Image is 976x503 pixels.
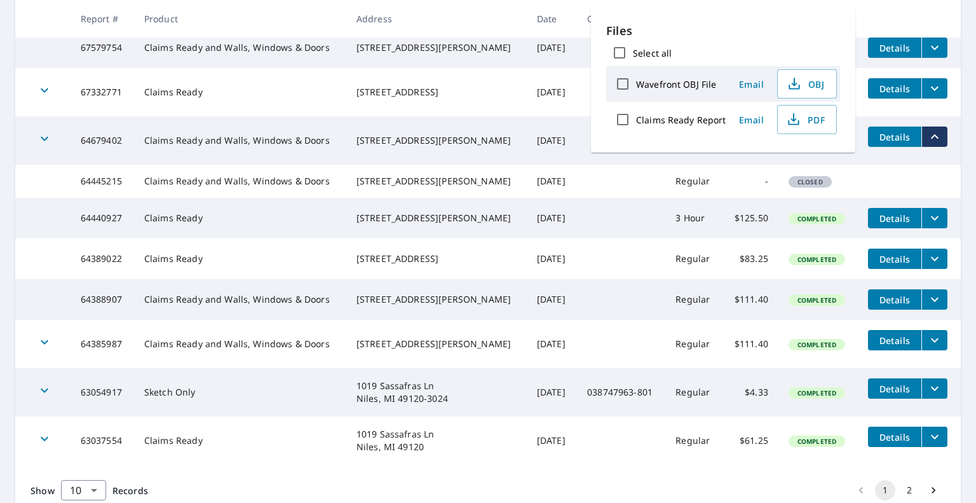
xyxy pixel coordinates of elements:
td: [DATE] [527,27,577,68]
td: $111.40 [722,279,778,320]
td: 64389022 [71,238,134,279]
span: Records [112,485,148,497]
button: page 1 [875,480,895,500]
span: Completed [790,437,844,446]
div: [STREET_ADDRESS] [356,252,517,265]
td: 67579754 [71,27,134,68]
td: 67332771 [71,68,134,116]
button: filesDropdownBtn-64389022 [921,249,947,269]
div: [STREET_ADDRESS][PERSON_NAME] [356,293,517,306]
button: filesDropdownBtn-64385987 [921,330,947,350]
td: Claims Ready and Walls, Windows & Doors [134,165,346,198]
label: Select all [633,47,672,59]
td: 64385987 [71,320,134,368]
span: OBJ [785,76,826,92]
td: Claims Ready [134,238,346,279]
label: Wavefront OBJ File [636,78,716,90]
td: Regular [665,368,722,417]
td: [DATE] [527,320,577,368]
td: Regular [665,320,722,368]
span: Details [876,334,914,347]
div: [STREET_ADDRESS][PERSON_NAME] [356,212,517,224]
button: detailsBtn-64679402 [868,127,921,147]
td: $83.25 [722,238,778,279]
td: [DATE] [527,198,577,238]
span: Completed [790,340,844,349]
td: 64679402 [71,116,134,165]
td: [DATE] [527,368,577,417]
button: Go to next page [923,480,944,500]
td: Claims Ready [134,68,346,116]
td: Sketch Only [134,368,346,417]
div: [STREET_ADDRESS][PERSON_NAME] [356,175,517,188]
td: 63037554 [71,417,134,465]
button: filesDropdownBtn-63037554 [921,427,947,447]
button: detailsBtn-64385987 [868,330,921,350]
div: [STREET_ADDRESS][PERSON_NAME] [356,338,517,350]
td: [DATE] [527,68,577,116]
td: 038747963-801 [577,368,665,417]
span: Email [736,78,767,90]
button: filesDropdownBtn-64440927 [921,208,947,228]
button: detailsBtn-64440927 [868,208,921,228]
td: Claims Ready and Walls, Windows & Doors [134,279,346,320]
div: [STREET_ADDRESS] [356,86,517,99]
span: Completed [790,296,844,305]
td: $4.33 [722,368,778,417]
button: Email [731,110,772,130]
span: Details [876,131,914,143]
td: $111.40 [722,320,778,368]
button: PDF [777,105,837,134]
td: 63054917 [71,368,134,417]
button: detailsBtn-63054917 [868,378,921,399]
td: Claims Ready and Walls, Windows & Doors [134,27,346,68]
td: Regular [665,165,722,198]
span: Closed [790,177,830,186]
td: Claims Ready [134,417,346,465]
button: Email [731,74,772,94]
button: OBJ [777,69,837,99]
span: Details [876,212,914,224]
span: Details [876,431,914,443]
td: Regular [665,417,722,465]
span: Show [30,485,55,497]
span: Completed [790,389,844,397]
button: detailsBtn-67579754 [868,38,921,58]
td: 64388907 [71,279,134,320]
span: Details [876,253,914,265]
td: Regular [665,238,722,279]
td: Claims Ready [134,198,346,238]
div: [STREET_ADDRESS][PERSON_NAME] [356,134,517,147]
td: 64440927 [71,198,134,238]
button: detailsBtn-63037554 [868,427,921,447]
span: Details [876,383,914,395]
button: filesDropdownBtn-64388907 [921,289,947,310]
td: [DATE] [527,279,577,320]
button: filesDropdownBtn-67332771 [921,78,947,99]
button: filesDropdownBtn-63054917 [921,378,947,399]
span: Details [876,42,914,54]
td: Claims Ready and Walls, Windows & Doors [134,320,346,368]
td: [DATE] [527,238,577,279]
div: 1019 Sassafras Ln Niles, MI 49120 [356,428,517,453]
span: Email [736,114,767,126]
p: Files [606,22,840,39]
button: detailsBtn-67332771 [868,78,921,99]
span: Completed [790,255,844,264]
div: Show 10 records [61,480,106,500]
nav: pagination navigation [849,480,945,500]
span: Completed [790,214,844,223]
button: detailsBtn-64389022 [868,249,921,269]
td: 64445215 [71,165,134,198]
td: [DATE] [527,165,577,198]
span: Details [876,83,914,95]
div: [STREET_ADDRESS][PERSON_NAME] [356,41,517,54]
div: 1019 Sassafras Ln Niles, MI 49120-3024 [356,380,517,405]
td: Regular [665,279,722,320]
td: Claims Ready and Walls, Windows & Doors [134,116,346,165]
td: [DATE] [527,116,577,165]
span: PDF [785,112,826,127]
td: $125.50 [722,198,778,238]
td: $61.25 [722,417,778,465]
button: detailsBtn-64388907 [868,289,921,310]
